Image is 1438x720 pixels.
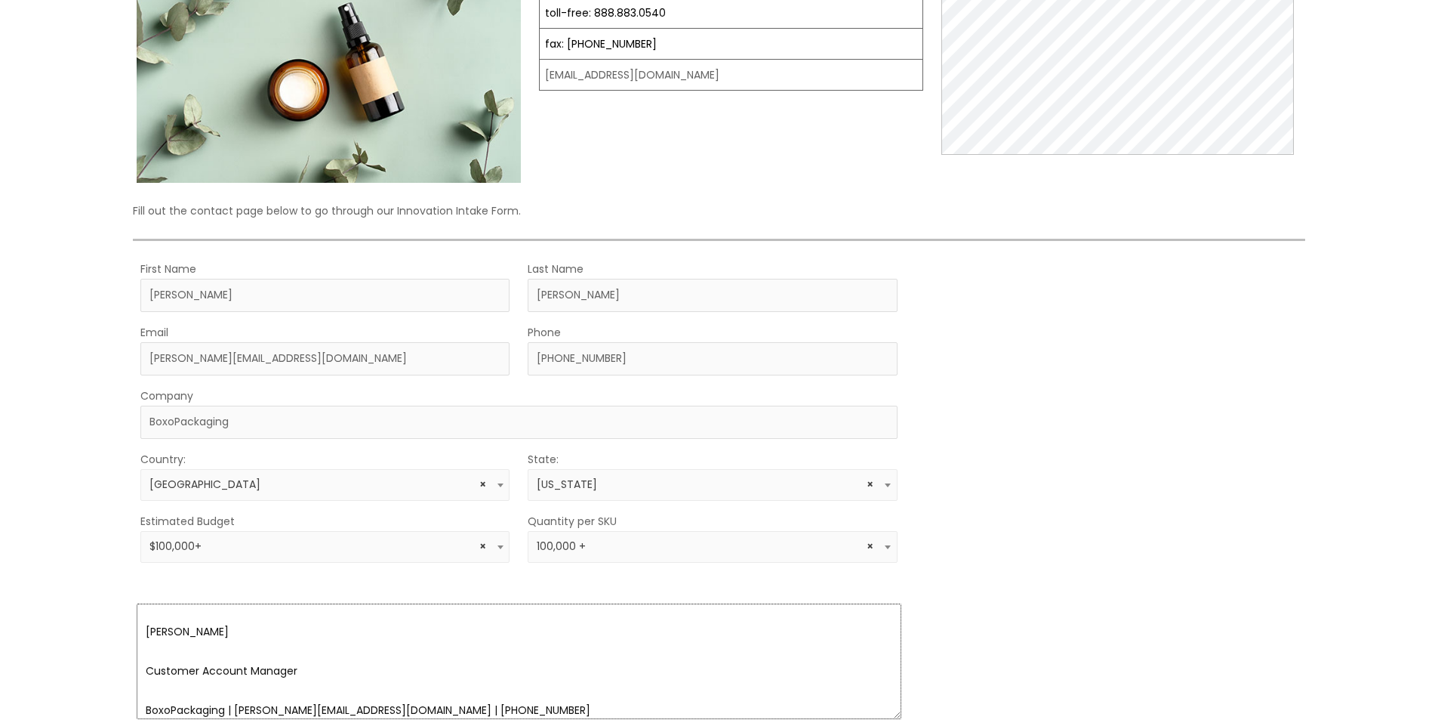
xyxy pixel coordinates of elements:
[528,323,561,342] label: Phone
[140,259,196,279] label: First Name
[528,342,897,375] input: Enter Your Phone Number
[867,539,873,554] span: Remove all items
[140,469,510,501] span: United States
[545,5,666,20] a: toll-free: 888.883.0540
[140,386,193,406] label: Company
[133,201,1304,221] p: Fill out the contact page below to go through our Innovation Intake Form.
[537,539,888,554] span: 100,000 +
[479,477,486,492] span: Remove all items
[528,279,897,312] input: Last Name
[528,511,617,531] label: Quantity per SKU
[140,450,186,469] label: Country:
[537,477,888,492] span: Texas
[867,477,873,492] span: Remove all items
[528,469,897,501] span: Texas
[140,323,168,342] label: Email
[528,531,897,563] span: 100,000 +
[140,531,510,563] span: $100,000+
[140,511,235,531] label: Estimated Budget
[479,539,486,554] span: Remove all items
[149,477,501,492] span: United States
[140,342,510,375] input: Enter Your Email
[528,450,559,469] label: State:
[149,539,501,554] span: $100,000+
[140,406,897,439] input: Company Name
[140,279,510,312] input: First Name
[528,259,584,279] label: Last Name
[545,36,657,51] a: fax: [PHONE_NUMBER]
[540,60,923,91] td: [EMAIL_ADDRESS][DOMAIN_NAME]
